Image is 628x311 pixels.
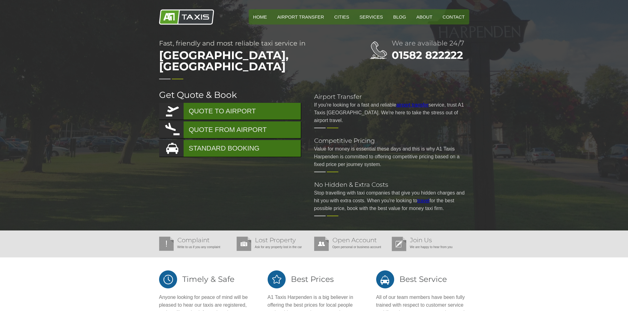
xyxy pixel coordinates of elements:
p: Open personal or business account [314,243,389,251]
a: Cities [330,9,354,24]
a: Join Us [410,236,432,244]
img: Open Account [314,237,329,251]
h2: We are available 24/7 [392,40,469,47]
p: If you're looking for a fast and reliable service, trust A1 Taxis [GEOGRAPHIC_DATA]. We're here t... [314,101,469,124]
a: Contact [438,9,469,24]
a: Open Account [332,236,377,244]
img: A1 Taxis [159,9,214,25]
p: Value for money is essential these days and this is why A1 Taxis Harpenden is committed to offeri... [314,145,469,168]
h2: No Hidden & Extra Costs [314,182,469,188]
a: About [412,9,437,24]
h2: Get Quote & Book [159,90,302,99]
a: travel [417,198,430,203]
h2: Best Service [376,270,469,289]
span: [GEOGRAPHIC_DATA], [GEOGRAPHIC_DATA] [159,46,345,75]
h2: Competitive Pricing [314,138,469,144]
h2: Airport Transfer [314,94,469,100]
p: Ask for any property lost in the car [237,243,311,251]
p: We are happy to hear from you [392,243,466,251]
h2: Timely & Safe [159,270,252,289]
a: Services [355,9,387,24]
p: Stop travelling with taxi companies that give you hidden charges and hit you with extra costs. Wh... [314,189,469,212]
p: Write to us if you any complaint [159,243,234,251]
a: airport transfer [396,102,429,107]
a: Complaint [177,236,210,244]
a: Airport Transfer [273,9,328,24]
img: Lost Property [237,237,251,251]
a: HOME [249,9,271,24]
a: QUOTE FROM AIRPORT [159,121,301,138]
a: Blog [389,9,411,24]
img: Join Us [392,237,406,251]
a: 01582 822222 [392,49,463,62]
a: STANDARD BOOKING [159,140,301,157]
a: QUOTE TO AIRPORT [159,103,301,120]
img: Complaint [159,237,174,251]
a: Lost Property [255,236,296,244]
h1: Fast, friendly and most reliable taxi service in [159,40,345,75]
h2: Best Prices [268,270,361,289]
